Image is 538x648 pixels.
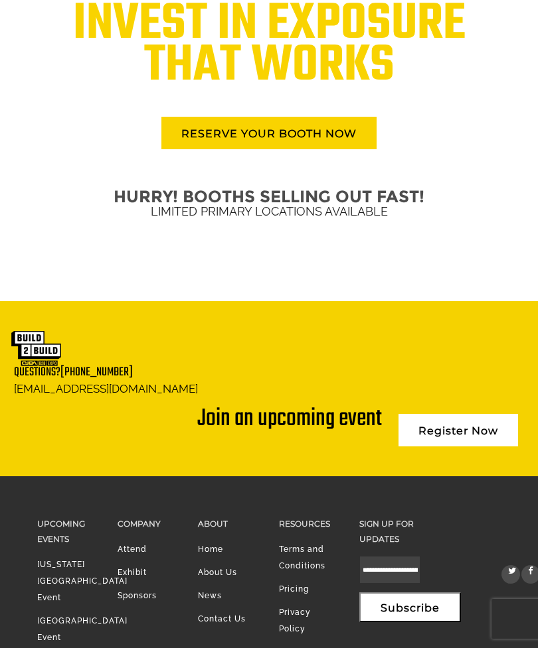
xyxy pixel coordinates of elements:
textarea: Type your message and click 'Submit' [17,201,242,397]
h3: Company [118,516,178,531]
h3: Sign up for updates [359,516,420,547]
input: Enter your last name [17,123,242,152]
div: Leave a message [69,74,223,92]
h2: HURRY! BOOTHS SELLING OUT FAST! [37,192,501,201]
div: Join an upcoming event [197,407,382,431]
p: LIMITED PRIMARY LOCATIONS AVAILABLE [37,201,501,222]
a: RESERVE YOUR BOOTH NOW [161,117,377,149]
h3: Resources [279,516,339,531]
h1: Questions? [14,366,198,379]
a: [EMAIL_ADDRESS][DOMAIN_NAME] [14,382,198,395]
a: [US_STATE][GEOGRAPHIC_DATA] Event [37,560,128,602]
a: [GEOGRAPHIC_DATA] Event [37,616,128,642]
h3: About [198,516,258,531]
a: Attend [118,545,147,554]
a: Contact Us [198,614,246,623]
em: Submit [195,409,241,426]
a: Privacy Policy [279,608,311,633]
a: Exhibit [118,568,147,577]
h3: Upcoming Events [37,516,98,547]
h1: INVEST IN EXPOSURE THAT WORKS [37,3,501,87]
a: Pricing [279,584,309,594]
input: Enter your email address [17,162,242,191]
a: [PHONE_NUMBER] [60,363,133,382]
a: Terms and Conditions [279,545,325,570]
a: Register Now [399,414,518,446]
button: Subscribe [359,592,461,622]
div: Minimize live chat window [218,7,250,38]
a: Sponsors [118,591,157,600]
a: About Us [198,568,237,577]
